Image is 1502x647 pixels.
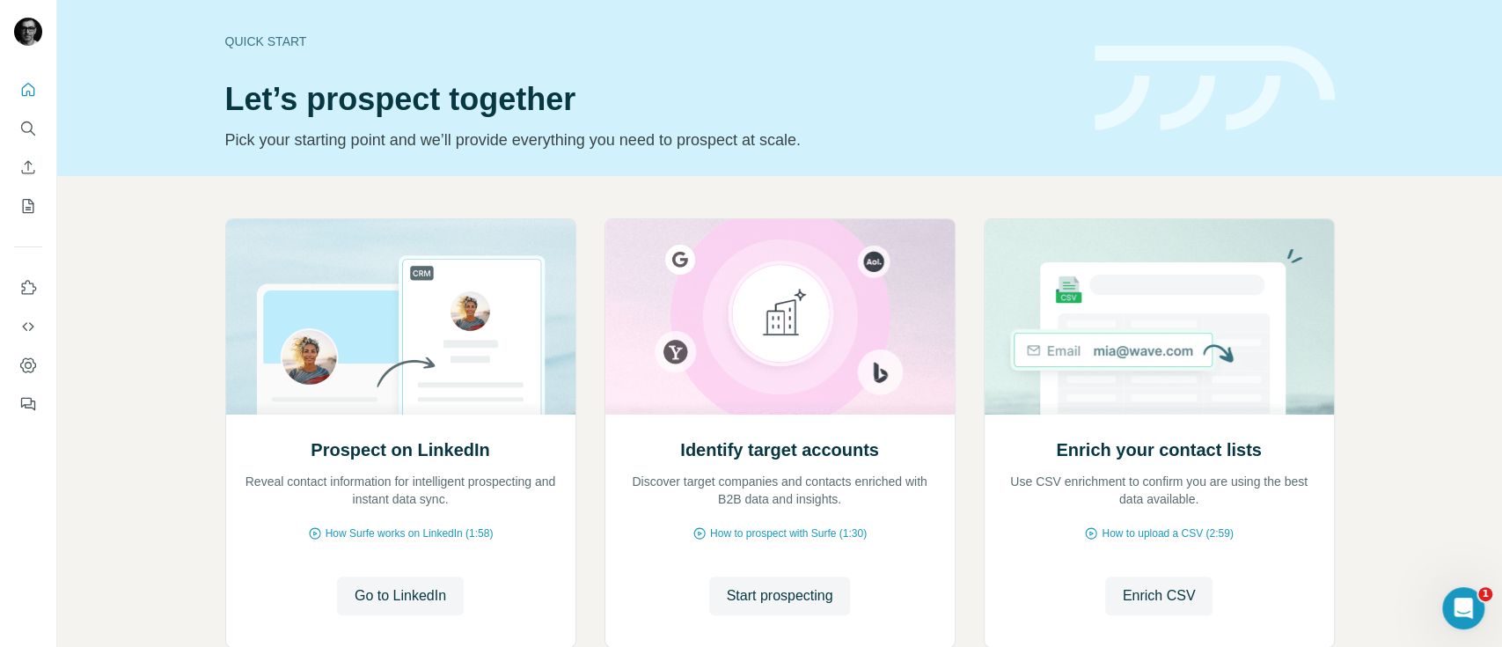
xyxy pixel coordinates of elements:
[225,82,1073,117] h1: Let’s prospect together
[1102,526,1233,541] span: How to upload a CSV (2:59)
[326,526,494,541] span: How Surfe works on LinkedIn (1:58)
[710,526,867,541] span: How to prospect with Surfe (1:30)
[225,219,576,415] img: Prospect on LinkedIn
[225,128,1073,152] p: Pick your starting point and we’ll provide everything you need to prospect at scale.
[14,272,42,304] button: Use Surfe on LinkedIn
[1095,46,1335,131] img: banner
[14,113,42,144] button: Search
[14,349,42,381] button: Dashboard
[1105,577,1213,615] button: Enrich CSV
[14,311,42,342] button: Use Surfe API
[680,437,879,462] h2: Identify target accounts
[14,151,42,183] button: Enrich CSV
[355,585,446,607] span: Go to LinkedIn
[244,473,558,508] p: Reveal contact information for intelligent prospecting and instant data sync.
[1442,587,1484,629] iframe: Intercom live chat
[14,190,42,222] button: My lists
[984,219,1335,415] img: Enrich your contact lists
[1002,473,1316,508] p: Use CSV enrichment to confirm you are using the best data available.
[337,577,464,615] button: Go to LinkedIn
[14,18,42,46] img: Avatar
[225,33,1073,50] div: Quick start
[727,585,833,607] span: Start prospecting
[604,219,956,415] img: Identify target accounts
[1123,585,1196,607] span: Enrich CSV
[1478,587,1492,601] span: 1
[14,388,42,420] button: Feedback
[311,437,489,462] h2: Prospect on LinkedIn
[709,577,851,615] button: Start prospecting
[623,473,937,508] p: Discover target companies and contacts enriched with B2B data and insights.
[1056,437,1261,462] h2: Enrich your contact lists
[14,74,42,106] button: Quick start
